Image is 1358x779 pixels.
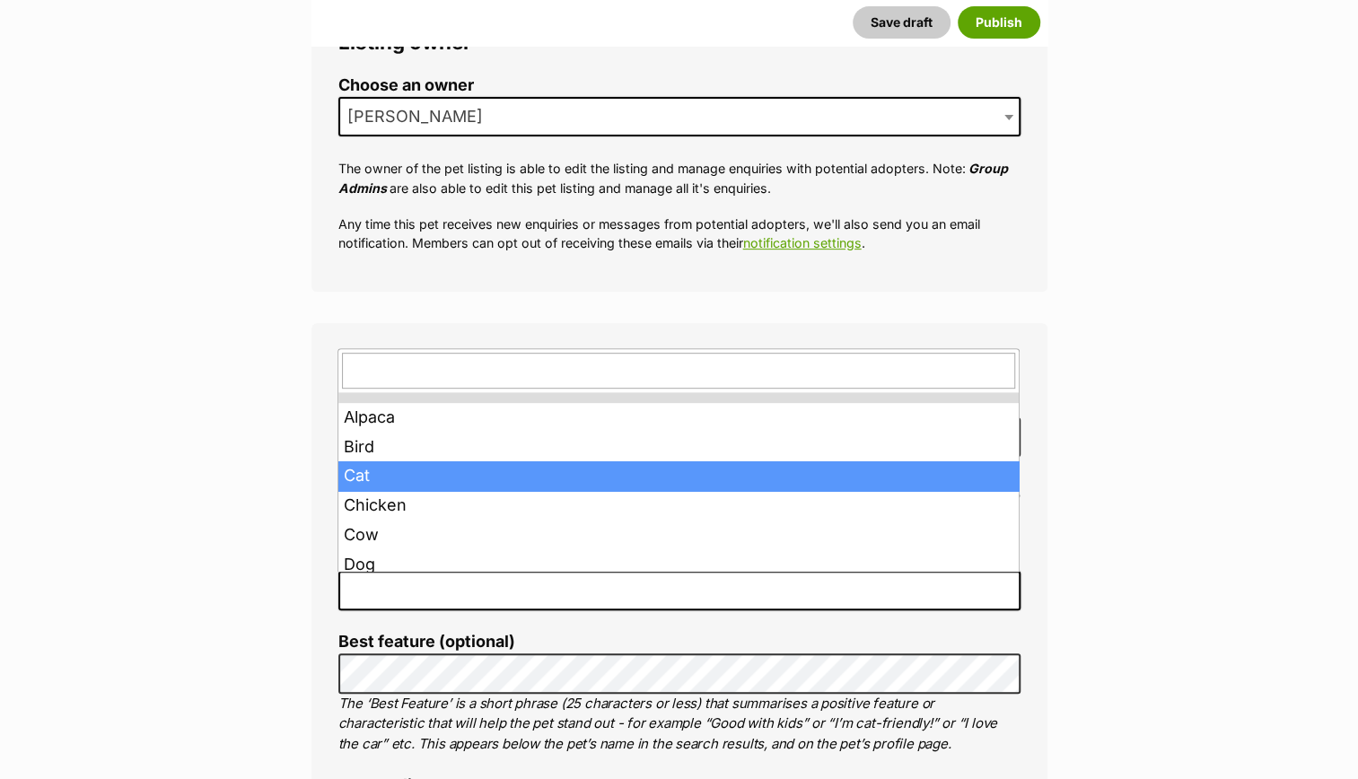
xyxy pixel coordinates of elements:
label: Best feature (optional) [338,633,1021,652]
li: Cow [338,521,1019,550]
span: Tania Katsanis [340,104,501,129]
em: Group Admins [338,161,1008,195]
p: Any time this pet receives new enquiries or messages from potential adopters, we'll also send you... [338,214,1021,253]
button: Publish [958,6,1040,39]
label: Choose an owner [338,76,1021,95]
p: The ‘Best Feature’ is a short phrase (25 characters or less) that summarises a positive feature o... [338,694,1021,755]
li: Cat [338,461,1019,491]
li: Bird [338,433,1019,462]
p: The owner of the pet listing is able to edit the listing and manage enquiries with potential adop... [338,159,1021,197]
li: Alpaca [338,403,1019,433]
button: Save draft [853,6,951,39]
li: Dog [338,550,1019,580]
li: Chicken [338,491,1019,521]
a: notification settings [743,235,862,250]
span: Tania Katsanis [338,97,1021,136]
